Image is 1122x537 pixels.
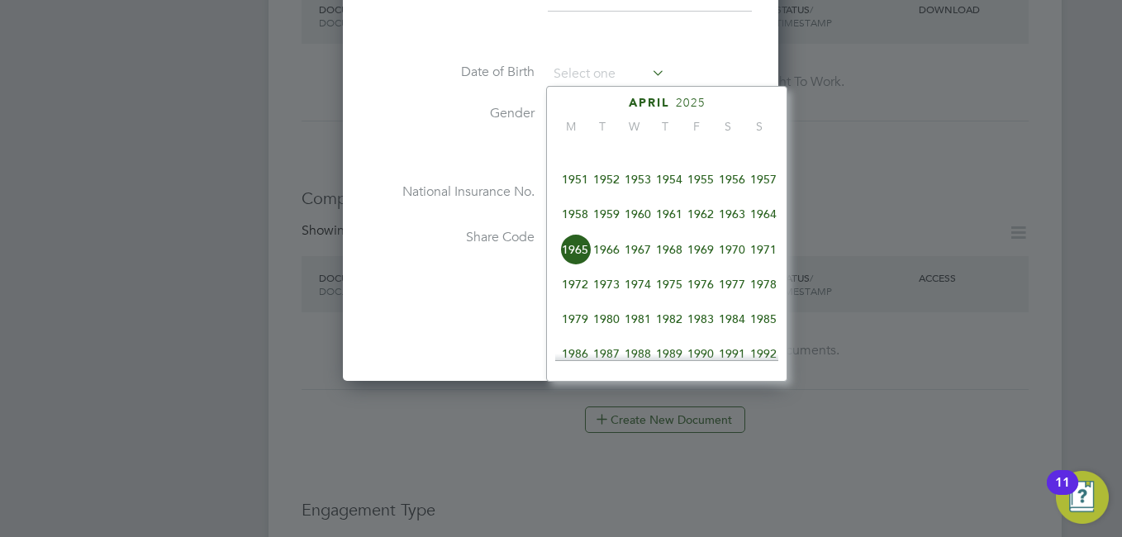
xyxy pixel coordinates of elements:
[591,303,622,335] span: 1980
[559,164,591,195] span: 1951
[369,304,752,347] li: or
[591,198,622,230] span: 1959
[654,303,685,335] span: 1982
[685,268,716,300] span: 1976
[622,234,654,265] span: 1967
[649,119,681,134] span: T
[629,96,670,110] span: April
[654,338,685,369] span: 1989
[676,96,706,110] span: 2025
[716,268,748,300] span: 1977
[685,234,716,265] span: 1969
[591,268,622,300] span: 1973
[654,198,685,230] span: 1961
[369,105,535,122] label: Gender
[369,229,535,246] label: Share Code
[1056,471,1109,524] button: Open Resource Center, 11 new notifications
[548,62,665,87] input: Select one
[685,338,716,369] span: 1990
[748,198,779,230] span: 1964
[712,119,744,134] span: S
[744,119,775,134] span: S
[654,234,685,265] span: 1968
[591,234,622,265] span: 1966
[1055,482,1070,504] div: 11
[685,198,716,230] span: 1962
[685,164,716,195] span: 1955
[716,338,748,369] span: 1991
[555,119,587,134] span: M
[681,119,712,134] span: F
[559,268,591,300] span: 1972
[716,234,748,265] span: 1970
[748,164,779,195] span: 1957
[559,338,591,369] span: 1986
[622,198,654,230] span: 1960
[716,164,748,195] span: 1956
[748,338,779,369] span: 1992
[622,164,654,195] span: 1953
[559,234,591,265] span: 1965
[591,164,622,195] span: 1952
[369,183,535,201] label: National Insurance No.
[587,119,618,134] span: T
[618,119,649,134] span: W
[685,303,716,335] span: 1983
[748,234,779,265] span: 1971
[622,338,654,369] span: 1988
[559,198,591,230] span: 1958
[622,303,654,335] span: 1981
[654,164,685,195] span: 1954
[591,338,622,369] span: 1987
[748,268,779,300] span: 1978
[716,303,748,335] span: 1984
[369,64,535,81] label: Date of Birth
[716,198,748,230] span: 1963
[622,268,654,300] span: 1974
[654,268,685,300] span: 1975
[559,303,591,335] span: 1979
[748,303,779,335] span: 1985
